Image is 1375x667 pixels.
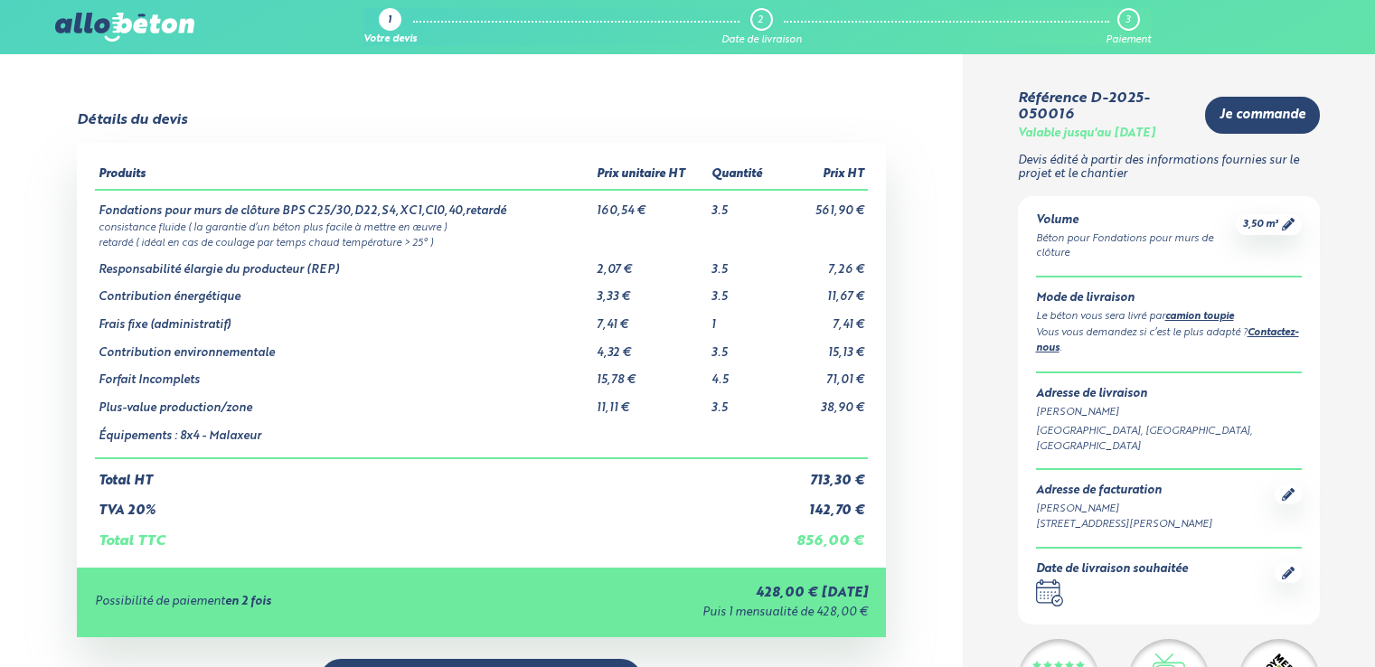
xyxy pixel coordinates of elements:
td: 3,33 € [593,277,708,305]
div: 3 [1125,14,1130,26]
th: Prix unitaire HT [593,161,708,190]
td: 11,11 € [593,388,708,416]
td: 4,32 € [593,333,708,361]
div: Date de livraison souhaitée [1036,563,1188,577]
div: [PERSON_NAME] [1036,502,1212,517]
td: 3.5 [708,333,777,361]
strong: en 2 fois [225,596,271,607]
div: 2 [758,14,763,26]
div: Puis 1 mensualité de 428,00 € [494,606,868,620]
th: Prix HT [777,161,868,190]
td: 2,07 € [593,249,708,277]
a: 3 Paiement [1106,8,1151,46]
td: Fondations pour murs de clôture BPS C25/30,D22,S4,XC1,Cl0,40,retardé [95,190,593,219]
div: Le béton vous sera livré par [1036,309,1303,325]
div: Paiement [1106,34,1151,46]
td: Total TTC [95,519,777,550]
a: 2 Date de livraison [721,8,802,46]
td: 3.5 [708,388,777,416]
div: Valable jusqu'au [DATE] [1018,127,1155,141]
td: Équipements : 8x4 - Malaxeur [95,416,593,459]
td: retardé ( idéal en cas de coulage par temps chaud température > 25° ) [95,234,867,249]
div: Adresse de facturation [1036,484,1212,498]
td: 561,90 € [777,190,868,219]
span: Je commande [1220,108,1305,123]
td: Contribution énergétique [95,277,593,305]
td: 1 [708,305,777,333]
img: allobéton [55,13,194,42]
td: Contribution environnementale [95,333,593,361]
td: Total HT [95,458,777,489]
td: 3.5 [708,249,777,277]
td: 15,78 € [593,360,708,388]
div: Référence D-2025-050016 [1018,90,1191,124]
td: 38,90 € [777,388,868,416]
div: [PERSON_NAME] [1036,405,1303,420]
div: Adresse de livraison [1036,388,1303,401]
td: 713,30 € [777,458,868,489]
div: Date de livraison [721,34,802,46]
td: Frais fixe (administratif) [95,305,593,333]
td: 856,00 € [777,519,868,550]
td: 7,41 € [777,305,868,333]
td: Responsabilité élargie du producteur (REP) [95,249,593,277]
td: 160,54 € [593,190,708,219]
a: Je commande [1205,97,1320,134]
td: 3.5 [708,190,777,219]
div: Détails du devis [77,112,187,128]
th: Quantité [708,161,777,190]
div: Béton pour Fondations pour murs de clôture [1036,231,1237,262]
td: 4.5 [708,360,777,388]
div: Mode de livraison [1036,292,1303,305]
td: Plus-value production/zone [95,388,593,416]
div: 428,00 € [DATE] [494,586,868,601]
td: 142,70 € [777,489,868,519]
td: 15,13 € [777,333,868,361]
div: Votre devis [363,34,417,46]
div: Volume [1036,214,1237,228]
td: consistance fluide ( la garantie d’un béton plus facile à mettre en œuvre ) [95,219,867,234]
td: Forfait Incomplets [95,360,593,388]
td: TVA 20% [95,489,777,519]
div: Vous vous demandez si c’est le plus adapté ? . [1036,325,1303,358]
td: 7,41 € [593,305,708,333]
iframe: Help widget launcher [1214,597,1355,647]
p: Devis édité à partir des informations fournies sur le projet et le chantier [1018,155,1321,181]
td: 7,26 € [777,249,868,277]
a: camion toupie [1165,312,1234,322]
a: 1 Votre devis [363,8,417,46]
td: 71,01 € [777,360,868,388]
td: 3.5 [708,277,777,305]
div: [STREET_ADDRESS][PERSON_NAME] [1036,517,1212,532]
div: [GEOGRAPHIC_DATA], [GEOGRAPHIC_DATA], [GEOGRAPHIC_DATA] [1036,424,1303,455]
td: 11,67 € [777,277,868,305]
th: Produits [95,161,593,190]
div: Possibilité de paiement [95,596,494,609]
div: 1 [388,15,391,27]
